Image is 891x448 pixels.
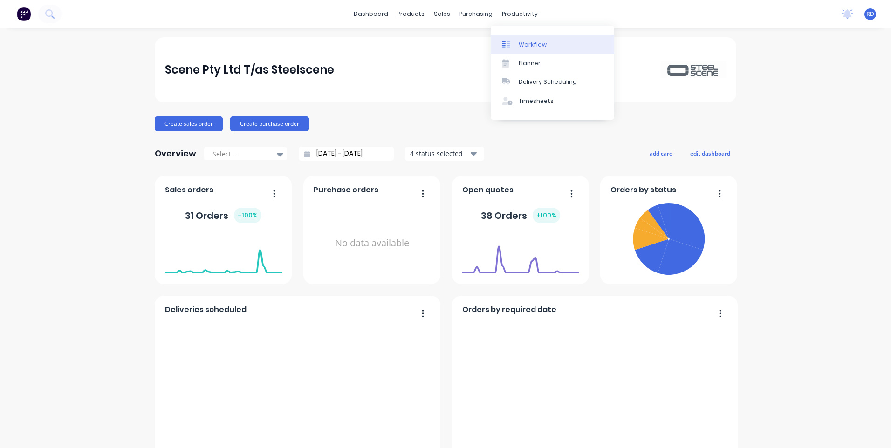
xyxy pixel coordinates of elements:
[165,61,334,79] div: Scene Pty Ltd T/as Steelscene
[349,7,393,21] a: dashboard
[491,54,614,73] a: Planner
[462,184,514,196] span: Open quotes
[314,184,378,196] span: Purchase orders
[533,208,560,223] div: + 100 %
[405,147,484,161] button: 4 status selected
[165,184,213,196] span: Sales orders
[491,35,614,54] a: Workflow
[234,208,261,223] div: + 100 %
[497,7,542,21] div: productivity
[455,7,497,21] div: purchasing
[610,184,676,196] span: Orders by status
[519,59,541,68] div: Planner
[519,41,547,49] div: Workflow
[519,97,554,105] div: Timesheets
[481,208,560,223] div: 38 Orders
[17,7,31,21] img: Factory
[644,147,679,159] button: add card
[393,7,429,21] div: products
[684,147,736,159] button: edit dashboard
[165,304,247,315] span: Deliveries scheduled
[230,116,309,131] button: Create purchase order
[429,7,455,21] div: sales
[462,304,556,315] span: Orders by required date
[866,10,874,18] span: RD
[491,73,614,91] a: Delivery Scheduling
[155,116,223,131] button: Create sales order
[491,92,614,110] a: Timesheets
[519,78,577,86] div: Delivery Scheduling
[155,144,196,163] div: Overview
[410,149,469,158] div: 4 status selected
[661,61,726,78] img: Scene Pty Ltd T/as Steelscene
[314,199,431,287] div: No data available
[185,208,261,223] div: 31 Orders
